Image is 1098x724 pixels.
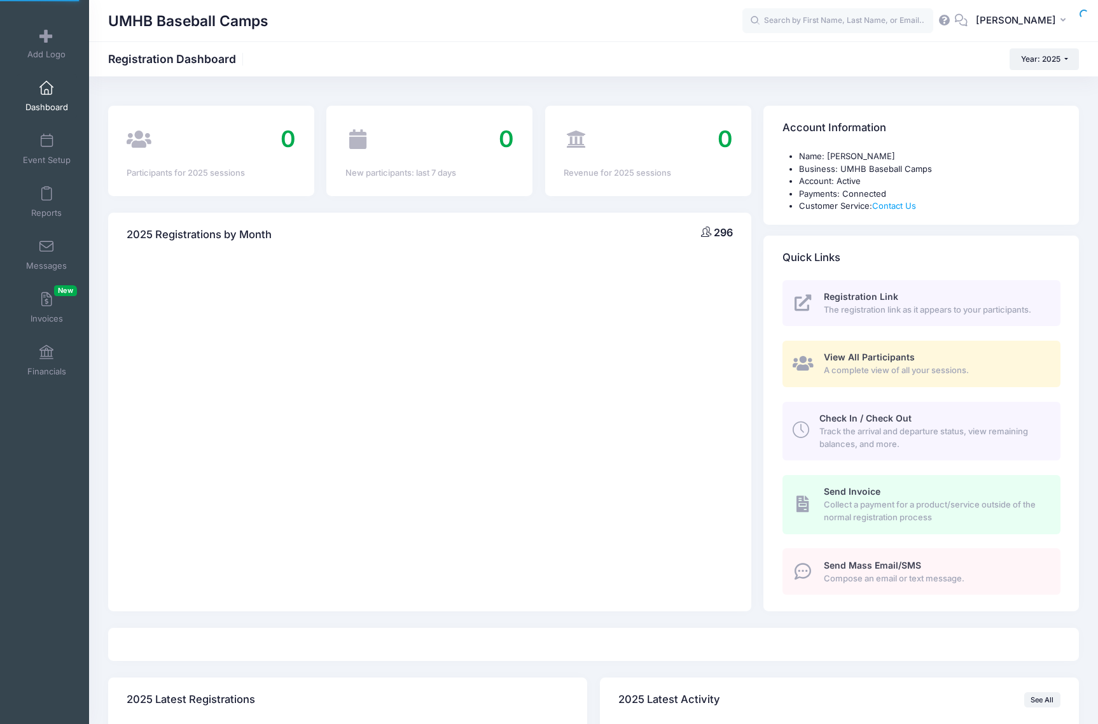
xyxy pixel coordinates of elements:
[824,499,1046,523] span: Collect a payment for a product/service outside of the normal registration process
[782,548,1060,595] a: Send Mass Email/SMS Compose an email or text message.
[25,102,68,113] span: Dashboard
[782,475,1060,534] a: Send Invoice Collect a payment for a product/service outside of the normal registration process
[17,232,77,277] a: Messages
[872,201,916,211] a: Contact Us
[108,52,247,66] h1: Registration Dashboard
[824,560,921,571] span: Send Mass Email/SMS
[819,413,912,423] span: Check In / Check Out
[714,226,733,239] span: 296
[108,6,268,36] h1: UMHB Baseball Camps
[23,155,71,166] span: Event Setup
[345,167,514,180] div: New participants: last 7 days
[54,285,77,296] span: New
[27,366,66,377] span: Financials
[1024,692,1060,707] a: See All
[976,13,1056,27] span: [PERSON_NAME]
[127,682,255,718] h4: 2025 Latest Registrations
[17,285,77,330] a: InvoicesNew
[31,313,63,324] span: Invoices
[1021,54,1060,64] span: Year: 2025
[824,291,898,302] span: Registration Link
[799,150,1060,163] li: Name: [PERSON_NAME]
[27,49,66,60] span: Add Logo
[782,239,840,276] h4: Quick Links
[819,425,1046,450] span: Track the arrival and departure status, view remaining balances, and more.
[782,110,886,146] h4: Account Information
[824,304,1046,316] span: The registration link as it appears to your participants.
[742,8,933,34] input: Search by First Name, Last Name, or Email...
[782,280,1060,327] a: Registration Link The registration link as it appears to your participants.
[281,125,296,153] span: 0
[782,402,1060,460] a: Check In / Check Out Track the arrival and departure status, view remaining balances, and more.
[824,364,1046,377] span: A complete view of all your sessions.
[799,188,1060,201] li: Payments: Connected
[17,338,77,383] a: Financials
[17,74,77,118] a: Dashboard
[718,125,733,153] span: 0
[31,208,62,218] span: Reports
[799,175,1060,188] li: Account: Active
[824,351,915,362] span: View All Participants
[618,682,720,718] h4: 2025 Latest Activity
[782,341,1060,387] a: View All Participants A complete view of all your sessions.
[564,167,732,180] div: Revenue for 2025 sessions
[824,572,1046,585] span: Compose an email or text message.
[17,180,77,224] a: Reports
[1010,48,1079,70] button: Year: 2025
[499,125,514,153] span: 0
[17,21,77,66] a: Add Logo
[799,163,1060,176] li: Business: UMHB Baseball Camps
[824,486,880,497] span: Send Invoice
[26,260,67,271] span: Messages
[17,127,77,171] a: Event Setup
[799,200,1060,213] li: Customer Service:
[127,167,295,180] div: Participants for 2025 sessions
[127,216,272,253] h4: 2025 Registrations by Month
[968,6,1079,36] button: [PERSON_NAME]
